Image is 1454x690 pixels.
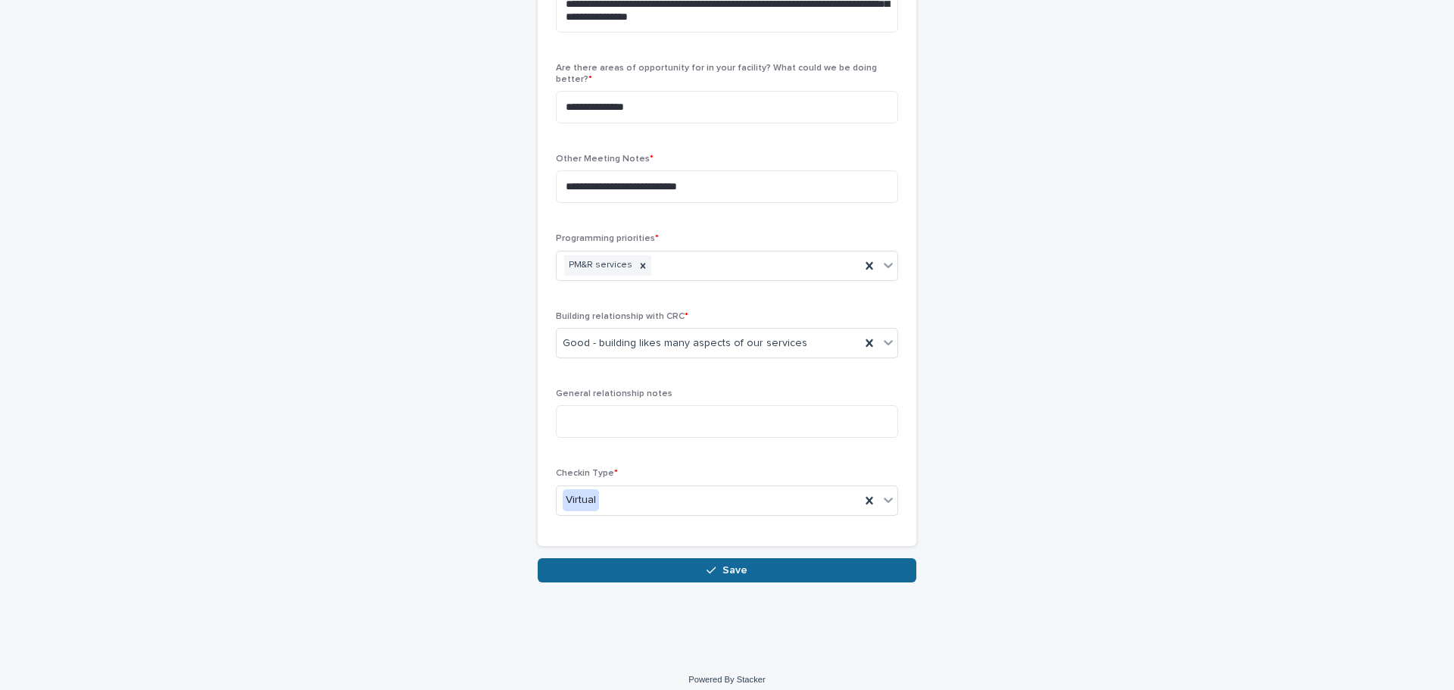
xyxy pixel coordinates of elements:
a: Powered By Stacker [688,675,765,684]
div: PM&R services [564,255,635,276]
button: Save [538,558,916,582]
span: Save [722,565,747,576]
span: Building relationship with CRC [556,312,688,321]
div: Virtual [563,489,599,511]
span: Good - building likes many aspects of our services [563,336,807,351]
span: Programming priorities [556,234,659,243]
span: Are there areas of opportunity for in your facility? What could we be doing better? [556,64,877,83]
span: Checkin Type [556,469,618,478]
span: Other Meeting Notes [556,155,654,164]
span: General relationship notes [556,389,672,398]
